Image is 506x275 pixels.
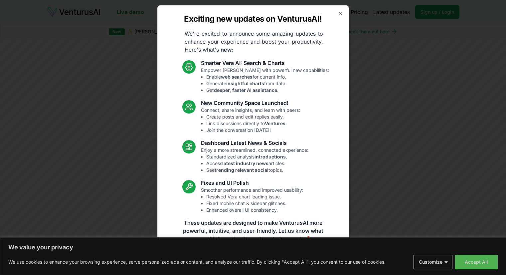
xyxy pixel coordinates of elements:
[201,179,303,187] h3: Fixes and UI Polish
[201,187,303,213] p: Smoother performance and improved usability:
[203,251,303,264] a: Read the full announcement on our blog!
[206,153,308,160] li: Standardized analysis .
[206,127,300,134] li: Join the conversation [DATE]!
[201,139,308,147] h3: Dashboard Latest News & Socials
[206,207,303,213] li: Enhanced overall UI consistency.
[201,67,329,94] p: Empower [PERSON_NAME] with powerful new capabilities:
[221,74,253,80] strong: web searches
[206,160,308,167] li: Access articles.
[201,99,300,107] h3: New Community Space Launched!
[206,167,308,173] li: See topics.
[179,30,328,54] p: We're excited to announce some amazing updates to enhance your experience and boost your producti...
[184,14,322,24] h2: Exciting new updates on VenturusAI!
[201,107,300,134] p: Connect, share insights, and learn with peers:
[206,114,300,120] li: Create posts and edit replies easily.
[265,121,285,126] strong: Ventures
[215,167,268,173] strong: trending relevant social
[221,46,232,53] strong: new
[254,154,286,159] strong: introductions
[179,219,328,243] p: These updates are designed to make VenturusAI more powerful, intuitive, and user-friendly. Let us...
[222,160,268,166] strong: latest industry news
[226,81,264,86] strong: insightful charts
[206,74,329,80] li: Enable for current info.
[201,59,329,67] h3: Smarter Vera AI: Search & Charts
[206,200,303,207] li: Fixed mobile chat & sidebar glitches.
[206,120,300,127] li: Link discussions directly to .
[206,80,329,87] li: Generate from data.
[206,193,303,200] li: Resolved Vera chart loading issue.
[201,147,308,173] p: Enjoy a more streamlined, connected experience:
[214,87,277,93] strong: deeper, faster AI assistance
[206,87,329,94] li: Get .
